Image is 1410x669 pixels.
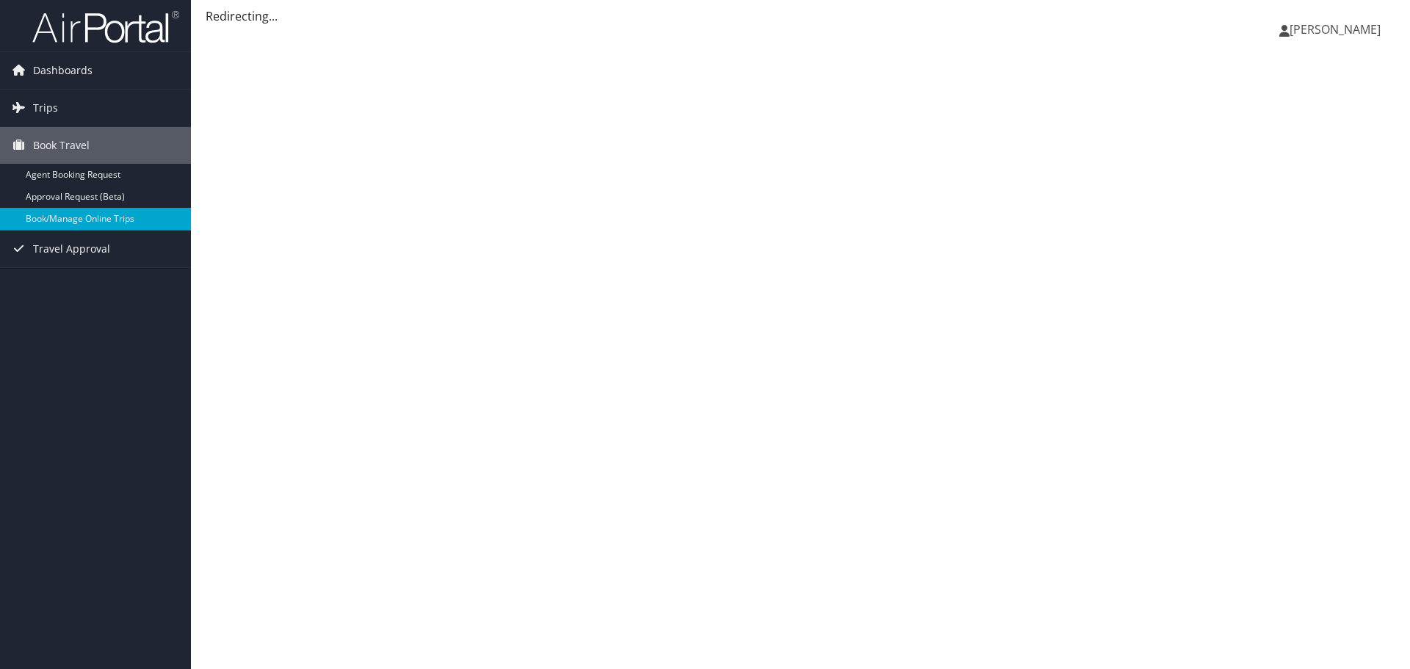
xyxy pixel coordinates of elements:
[33,127,90,164] span: Book Travel
[32,10,179,44] img: airportal-logo.png
[1290,21,1381,37] span: [PERSON_NAME]
[33,52,93,89] span: Dashboards
[206,7,1395,25] div: Redirecting...
[33,231,110,267] span: Travel Approval
[33,90,58,126] span: Trips
[1279,7,1395,51] a: [PERSON_NAME]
